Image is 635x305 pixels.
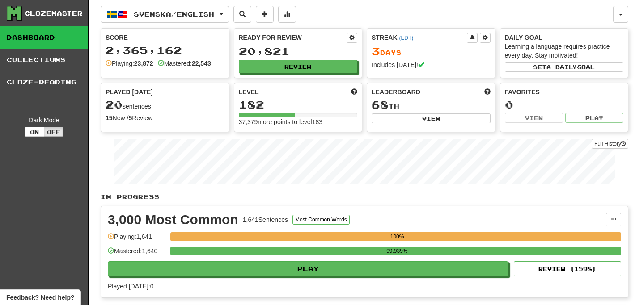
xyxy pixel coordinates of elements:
button: On [25,127,44,137]
span: 20 [106,98,123,111]
div: Ready for Review [239,33,347,42]
p: In Progress [101,192,628,201]
div: Includes [DATE]! [372,60,491,69]
div: Playing: 1,641 [108,232,166,247]
div: Day s [372,46,491,57]
div: Streak [372,33,467,42]
button: Svenska/English [101,6,229,23]
div: 37,379 more points to level 183 [239,117,358,126]
a: (EDT) [399,35,413,41]
span: Open feedback widget [6,293,74,302]
div: Favorites [505,88,624,96]
div: Daily Goal [505,33,624,42]
strong: 5 [128,114,132,121]
div: 182 [239,99,358,110]
div: th [372,99,491,111]
span: Level [239,88,259,96]
div: Learning a language requires practice every day. Stay motivated! [505,42,624,60]
div: Dark Mode [7,116,81,125]
button: Review [239,60,358,73]
div: Mastered: [158,59,211,68]
span: 3 [372,45,380,57]
button: Search sentences [233,6,251,23]
button: Add sentence to collection [256,6,274,23]
div: 3,000 Most Common [108,213,238,226]
span: Leaderboard [372,88,420,96]
button: Play [565,113,623,123]
div: Clozemaster [25,9,83,18]
button: Most Common Words [292,215,350,225]
button: Review (1598) [514,261,621,276]
div: 1,641 Sentences [243,215,288,224]
div: 99.939% [173,247,621,255]
div: 100% [173,232,621,241]
strong: 23,872 [134,60,153,67]
div: Score [106,33,224,42]
span: This week in points, UTC [484,88,491,96]
span: Svenska / English [134,10,214,18]
div: Playing: [106,59,153,68]
button: View [372,113,491,123]
span: Score more points to level up [351,88,357,96]
div: 20,821 [239,46,358,57]
button: More stats [278,6,296,23]
a: Full History [592,139,628,149]
strong: 15 [106,114,113,121]
span: Played [DATE]: 0 [108,283,153,290]
div: New / Review [106,113,224,122]
strong: 22,543 [192,60,211,67]
button: View [505,113,563,123]
div: sentences [106,99,224,111]
span: a daily [546,64,577,70]
span: 68 [372,98,389,111]
button: Seta dailygoal [505,62,624,72]
span: Played [DATE] [106,88,153,96]
button: Play [108,261,508,276]
button: Off [44,127,63,137]
div: Mastered: 1,640 [108,247,166,261]
div: 2,365,162 [106,45,224,56]
div: 0 [505,99,624,110]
